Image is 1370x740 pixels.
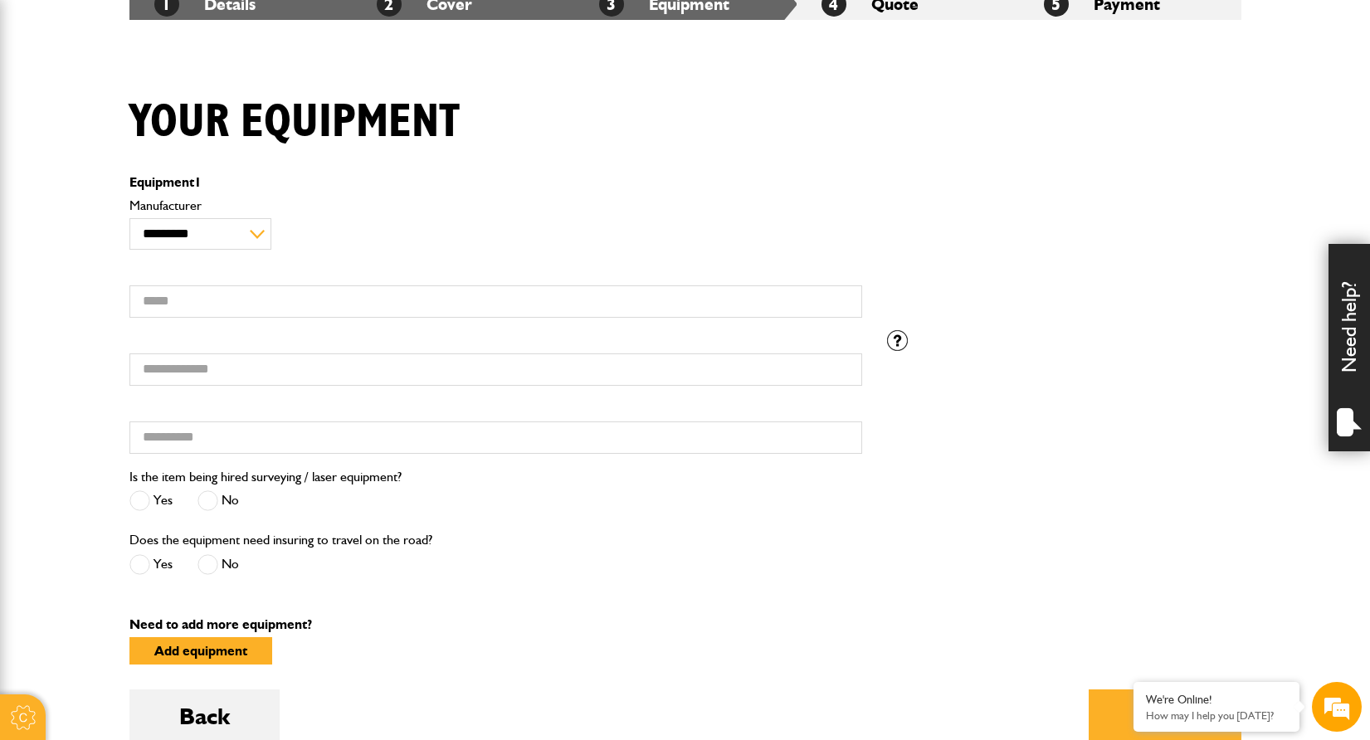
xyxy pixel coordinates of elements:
[129,554,173,575] label: Yes
[129,490,173,511] label: Yes
[129,618,1241,631] p: Need to add more equipment?
[129,95,460,150] h1: Your equipment
[1329,244,1370,451] div: Need help?
[197,554,239,575] label: No
[129,199,862,212] label: Manufacturer
[194,174,202,190] span: 1
[129,533,432,547] label: Does the equipment need insuring to travel on the road?
[1146,709,1287,722] p: How may I help you today?
[1146,693,1287,707] div: We're Online!
[129,470,402,484] label: Is the item being hired surveying / laser equipment?
[197,490,239,511] label: No
[129,637,272,665] button: Add equipment
[129,176,862,189] p: Equipment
